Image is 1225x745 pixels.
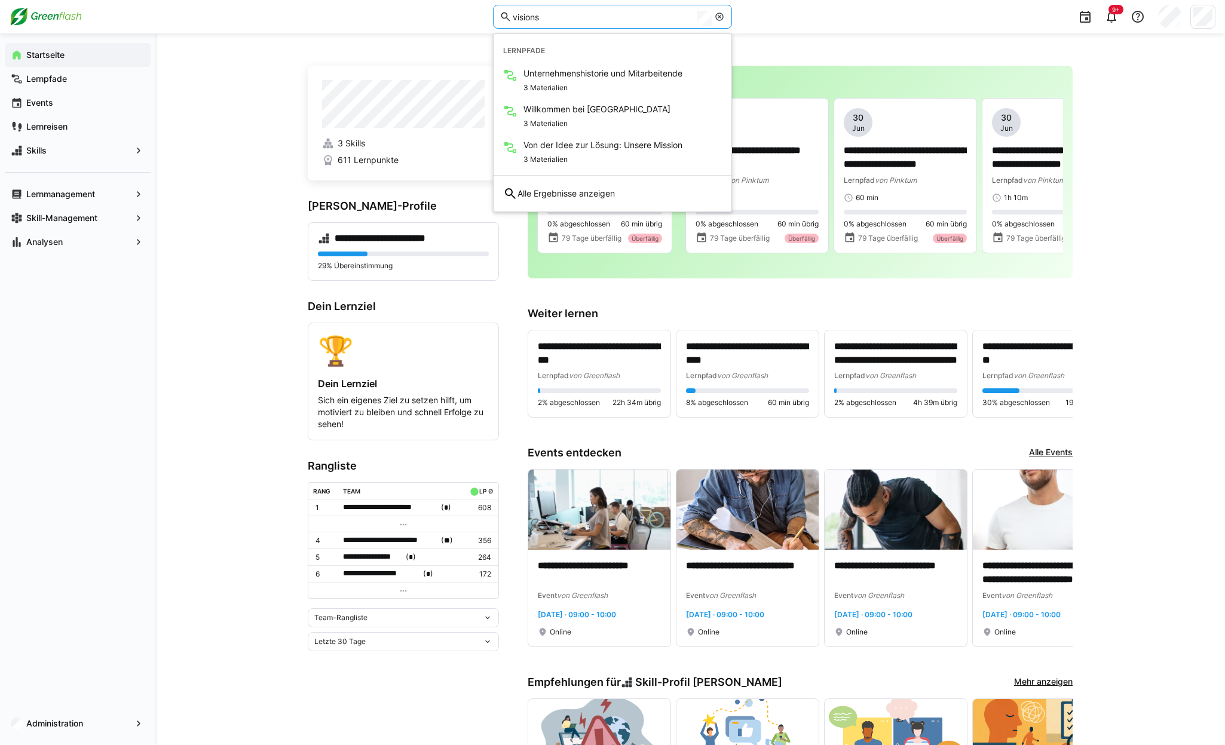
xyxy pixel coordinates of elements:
span: von Pinktum [875,176,917,185]
h3: Weiter lernen [528,307,1073,320]
p: 172 [467,569,491,579]
span: Skill-Profil [PERSON_NAME] [635,676,782,689]
span: Lernpfad [982,371,1013,380]
div: Überfällig [628,234,662,243]
div: 🏆 [318,333,489,368]
input: Skills und Lernpfade durchsuchen… [512,11,692,22]
span: 3 Materialien [523,83,568,93]
div: Überfällig [933,234,967,243]
span: Jun [852,124,865,133]
span: von Greenflash [717,371,768,380]
span: ( ) [406,551,416,563]
span: Online [698,627,719,637]
span: Lernpfad [834,371,865,380]
span: 1h 10m [1004,193,1028,203]
span: von Greenflash [1002,591,1052,600]
span: 2% abgeschlossen [834,398,896,407]
span: 79 Tage überfällig [710,234,770,243]
span: Jun [1000,124,1013,133]
span: von Greenflash [865,371,916,380]
span: 30% abgeschlossen [982,398,1050,407]
span: Unternehmenshistorie und Mitarbeitende [523,68,682,79]
span: Willkommen bei [GEOGRAPHIC_DATA] [523,103,670,115]
span: ( ) [441,501,451,514]
span: [DATE] · 09:00 - 10:00 [834,610,912,619]
div: Überfällig [785,234,819,243]
p: 5 [316,553,333,562]
span: [DATE] · 09:00 - 10:00 [686,610,764,619]
h3: Empfehlungen für [528,676,782,689]
span: Lernpfad [992,176,1023,185]
span: Lernpfad [686,371,717,380]
span: 2% abgeschlossen [538,398,600,407]
span: von Pinktum [727,176,768,185]
span: Online [846,627,868,637]
span: Letzte 30 Tage [314,637,366,646]
h4: Dein Lernziel [318,378,489,390]
p: 356 [467,536,491,545]
div: LP [479,488,486,495]
span: 0% abgeschlossen [992,219,1055,229]
img: image [973,470,1115,550]
p: 29% Übereinstimmung [318,261,489,271]
span: Lernpfad [538,371,569,380]
span: ( ) [423,568,433,580]
img: image [676,470,819,550]
span: Event [538,591,557,600]
span: Event [834,591,853,600]
span: 30 [853,112,863,124]
span: 3 Skills [338,137,365,149]
a: Alle Events [1029,446,1073,459]
p: 4 [316,536,333,545]
span: 9+ [1112,6,1120,13]
h3: Dein Lernziel [308,300,499,313]
span: 60 min [856,193,878,203]
span: Online [550,627,571,637]
p: 264 [467,553,491,562]
span: 0% abgeschlossen [696,219,758,229]
span: Event [982,591,1002,600]
span: 60 min übrig [926,219,967,229]
span: von Greenflash [557,591,608,600]
span: von Greenflash [853,591,904,600]
div: Team [343,488,360,495]
div: Lernpfade [494,39,731,63]
h3: [PERSON_NAME]-Profile [308,200,499,213]
span: [DATE] · 09:00 - 10:00 [982,610,1061,619]
span: ( ) [441,534,453,547]
span: Lernpfad [844,176,875,185]
span: 0% abgeschlossen [844,219,906,229]
span: 60 min übrig [777,219,819,229]
span: 30 [1001,112,1012,124]
span: 4h 39m übrig [913,398,957,407]
span: 79 Tage überfällig [858,234,918,243]
img: image [825,470,967,550]
span: Online [994,627,1016,637]
img: image [528,470,670,550]
span: [DATE] · 09:00 - 10:00 [538,610,616,619]
p: Sich ein eigenes Ziel zu setzen hilft, um motiviert zu bleiben und schnell Erfolge zu sehen! [318,394,489,430]
span: Event [686,591,705,600]
span: 3 Materialien [523,155,568,164]
p: 608 [467,503,491,513]
span: 3 Materialien [523,119,568,128]
span: von Greenflash [1013,371,1064,380]
span: Alle Ergebnisse anzeigen [517,188,615,200]
h3: Events entdecken [528,446,621,459]
p: 1 [316,503,333,513]
div: Rang [313,488,330,495]
a: 3 Skills [322,137,485,149]
span: 22h 34m übrig [612,398,661,407]
h3: [PERSON_NAME] [537,75,1063,88]
span: von Greenflash [569,371,620,380]
span: Von der Idee zur Lösung: Unsere Mission [523,139,682,151]
span: von Greenflash [705,591,756,600]
span: 79 Tage überfällig [562,234,621,243]
a: Mehr anzeigen [1014,676,1073,689]
a: ø [488,485,494,495]
span: 8% abgeschlossen [686,398,748,407]
span: 79 Tage überfällig [1006,234,1066,243]
span: 0% abgeschlossen [547,219,610,229]
span: 60 min übrig [621,219,662,229]
span: von Pinktum [1023,176,1065,185]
